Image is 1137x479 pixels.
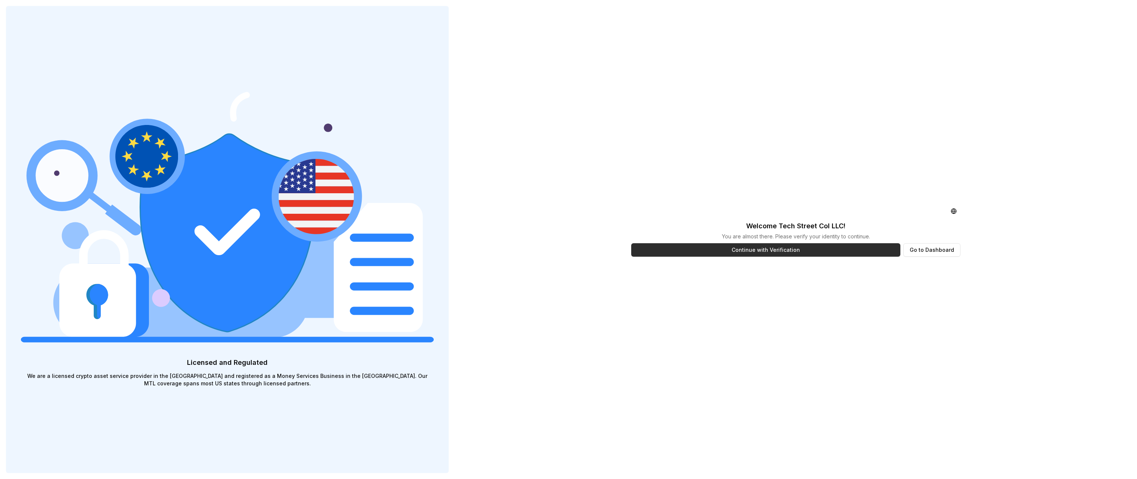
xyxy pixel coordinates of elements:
[903,243,960,257] button: Go to Dashboard
[21,357,434,368] p: Licensed and Regulated
[746,221,845,231] p: Welcome Tech Street Col LLC !
[722,233,870,240] p: You are almost there. Please verify your identity to continue.
[631,243,900,257] button: Continue with Verification
[21,372,434,387] p: We are a licensed crypto asset service provider in the [GEOGRAPHIC_DATA] and registered as a Mone...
